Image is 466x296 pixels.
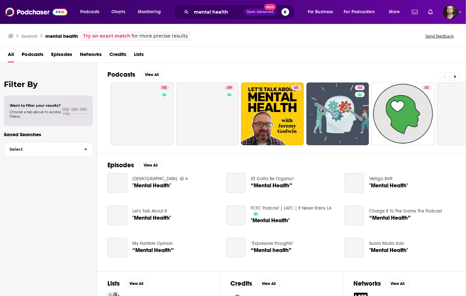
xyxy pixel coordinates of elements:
[21,33,38,39] h3: Search
[160,85,169,90] a: 58
[10,103,61,108] span: Want to filter your results?
[180,177,188,181] a: 4
[247,10,273,14] span: Open Advanced
[292,85,301,90] a: 65
[369,247,408,253] span: "Mental Health"
[358,85,362,91] span: 54
[10,110,61,119] span: Choose a tab above to access filters.
[369,176,393,181] a: Vertigo Shift
[226,173,246,193] a: “Mental Health”
[5,6,67,18] img: Podchaser - Follow, Share and Rate Podcasts
[140,71,164,79] button: View All
[107,238,127,258] a: “Mental Health”
[185,177,188,180] span: 4
[422,85,432,90] a: 45
[384,7,408,17] button: open menu
[409,6,420,17] a: Show notifications dropdown
[426,6,436,17] a: Show notifications dropdown
[139,161,162,169] button: View All
[225,85,234,90] a: 69
[251,176,294,181] a: It$ Gotta Be Organic!
[226,238,246,258] a: “Mental health”
[227,85,232,91] span: 69
[132,183,171,188] span: "Mental Health"
[369,183,408,188] a: "Mental Health"
[76,7,108,17] button: open menu
[133,7,169,17] button: open menu
[107,280,148,288] a: ListsView All
[251,218,290,223] a: "Mental Health"
[83,32,130,40] a: Try an exact match
[303,7,341,17] button: open menu
[107,7,129,17] a: Charts
[80,49,102,62] a: Networks
[132,247,174,253] a: “Mental Health”
[107,161,162,169] a: EpisodesView All
[230,280,281,288] a: CreditsView All
[162,85,167,91] span: 58
[176,82,239,145] a: 69
[125,280,148,288] button: View All
[4,131,93,137] p: Saved Searches
[134,49,144,62] a: Lists
[109,49,126,62] span: Credits
[226,205,246,225] a: "Mental Health"
[425,85,429,91] span: 45
[353,280,381,288] h2: Networks
[4,142,93,157] button: Select
[45,33,78,39] h3: mental health
[111,7,125,16] span: Charts
[345,238,364,258] a: "Mental Health"
[191,7,244,17] input: Search podcasts, credits, & more...
[443,5,458,19] img: User Profile
[369,215,411,221] a: “Mental Health”
[132,176,177,181] a: mstar church
[389,7,400,16] span: More
[369,208,442,214] a: Charge It To The Game The Podcast
[386,280,409,288] button: View All
[241,82,304,145] a: 65
[251,247,292,253] span: “Mental health”
[306,82,369,145] a: 54
[443,5,458,19] span: Logged in as OutlierAudio
[344,7,375,16] span: For Podcasters
[251,183,292,188] a: “Mental Health”
[107,71,164,79] a: PodcastsView All
[107,161,134,169] h2: Episodes
[132,241,173,246] a: My Humble Opinion
[251,241,294,246] a: “Expressive thoughts”
[107,280,120,288] h2: Lists
[345,205,364,225] a: “Mental Health”
[132,32,188,40] span: for more precise results
[264,4,276,10] span: New
[180,5,301,19] div: Search podcasts, credits, & more...
[294,85,299,91] span: 65
[251,205,331,211] a: FCFC Podcast | LAFC | It Never Rains LA
[107,173,127,193] a: "Mental Health"
[8,49,14,62] a: All
[230,280,252,288] h2: Credits
[345,173,364,193] a: "Mental Health"
[353,280,409,288] a: NetworksView All
[372,82,434,145] a: 45
[4,80,93,89] h2: Filter By
[4,147,79,151] span: Select
[107,71,135,79] h2: Podcasts
[138,7,161,16] span: Monitoring
[443,5,458,19] button: Show profile menu
[51,49,72,62] a: Episodes
[132,215,171,221] a: "Mental Health"
[22,49,43,62] a: Podcasts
